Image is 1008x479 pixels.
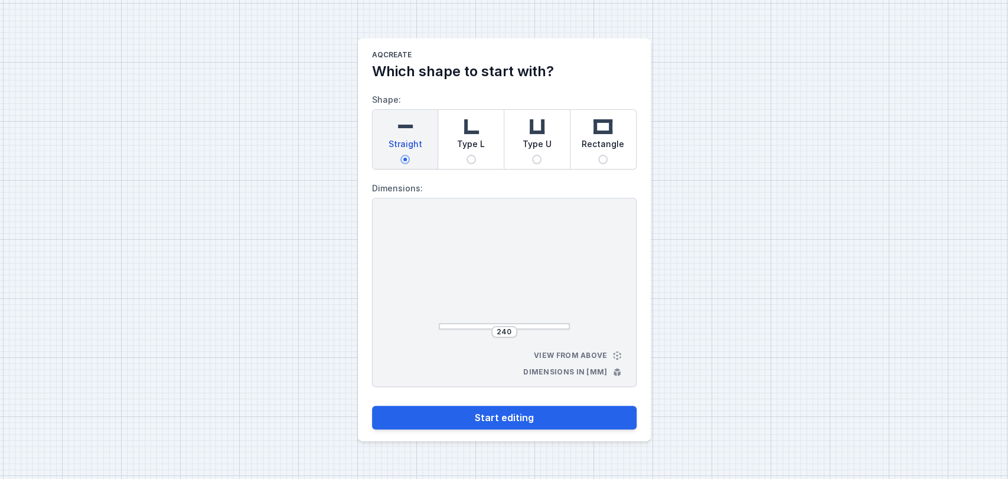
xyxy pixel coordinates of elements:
label: Dimensions: [372,179,637,198]
input: Straight [400,155,410,164]
span: Type U [523,138,552,155]
h2: Which shape to start with? [372,62,637,81]
button: Start editing [372,406,637,429]
h1: AQcreate [372,50,637,62]
label: Shape: [372,90,637,170]
img: u-shaped.svg [525,115,549,138]
img: rectangle.svg [591,115,615,138]
span: Rectangle [582,138,624,155]
input: Type U [532,155,541,164]
img: l-shaped.svg [459,115,483,138]
span: Type L [457,138,485,155]
span: Straight [388,138,422,155]
input: Rectangle [598,155,608,164]
input: Type L [467,155,476,164]
input: Dimension [mm] [495,327,514,337]
img: straight.svg [393,115,417,138]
